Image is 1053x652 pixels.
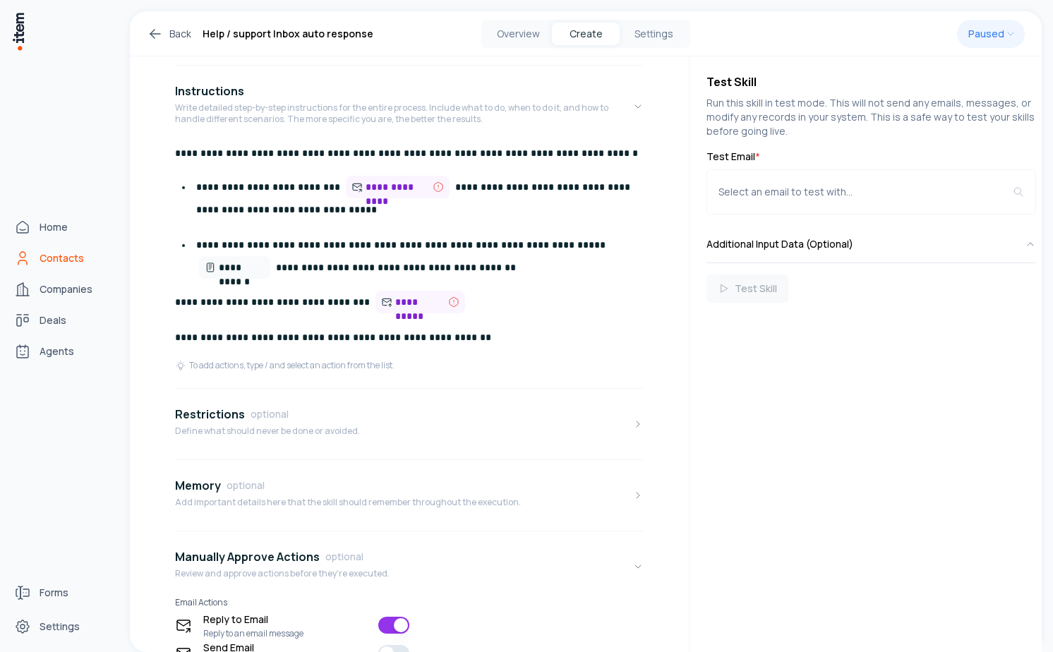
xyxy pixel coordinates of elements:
[484,23,552,45] button: Overview
[40,282,92,296] span: Companies
[40,313,66,327] span: Deals
[175,394,644,454] button: RestrictionsoptionalDefine what should never be done or avoided.
[8,275,116,303] a: Companies
[8,244,116,272] a: Contacts
[40,251,84,265] span: Contacts
[175,406,245,423] h4: Restrictions
[40,220,68,234] span: Home
[552,23,620,45] button: Create
[40,586,68,600] span: Forms
[706,226,1036,262] button: Additional Input Data (Optional)
[325,550,363,564] span: optional
[620,23,687,45] button: Settings
[718,185,1013,199] div: Select an email to test with...
[8,306,116,334] a: deals
[147,25,191,42] a: Back
[175,568,390,579] p: Review and approve actions before they're executed.
[8,579,116,607] a: Forms
[175,425,360,437] p: Define what should never be done or avoided.
[175,537,644,596] button: Manually Approve ActionsoptionalReview and approve actions before they're executed.
[251,407,289,421] span: optional
[175,497,521,508] p: Add important details here that the skill should remember throughout the execution.
[175,142,644,382] div: InstructionsWrite detailed step-by-step instructions for the entire process. Include what to do, ...
[11,11,25,52] img: Item Brain Logo
[8,213,116,241] a: Home
[706,73,1036,90] h4: Test Skill
[175,71,644,142] button: InstructionsWrite detailed step-by-step instructions for the entire process. Include what to do, ...
[706,150,1036,164] label: Test Email
[203,25,373,42] h1: Help / support Inbox auto response
[175,83,244,99] h4: Instructions
[40,344,74,358] span: Agents
[8,612,116,641] a: Settings
[175,102,632,125] p: Write detailed step-by-step instructions for the entire process. Include what to do, when to do i...
[706,96,1036,138] p: Run this skill in test mode. This will not send any emails, messages, or modify any records in yo...
[175,477,221,494] h4: Memory
[40,620,80,634] span: Settings
[175,596,409,608] h6: Email Actions
[175,466,644,525] button: MemoryoptionalAdd important details here that the skill should remember throughout the execution.
[8,337,116,366] a: Agents
[203,628,303,639] span: Reply to an email message
[203,611,303,628] span: Reply to Email
[175,360,395,371] div: To add actions, type / and select an action from the list.
[175,548,320,565] h4: Manually Approve Actions
[227,478,265,493] span: optional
